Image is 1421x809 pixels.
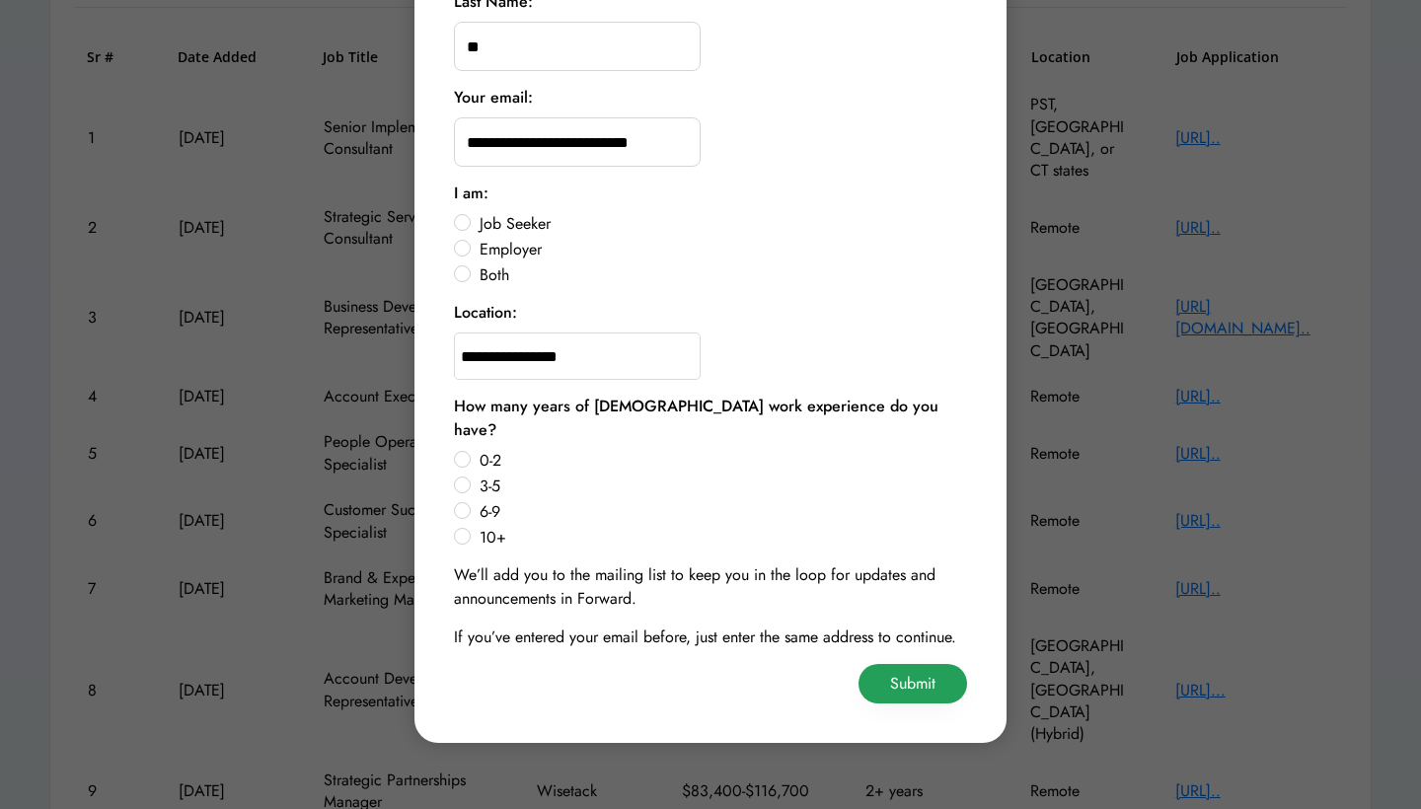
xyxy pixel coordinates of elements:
[474,216,967,232] label: Job Seeker
[454,301,517,325] div: Location:
[474,504,967,520] label: 6-9
[454,625,956,649] div: If you’ve entered your email before, just enter the same address to continue.
[474,242,967,257] label: Employer
[474,453,967,469] label: 0-2
[474,530,967,546] label: 10+
[454,563,967,611] div: We’ll add you to the mailing list to keep you in the loop for updates and announcements in Forward.
[474,267,967,283] label: Both
[454,395,967,442] div: How many years of [DEMOGRAPHIC_DATA] work experience do you have?
[474,478,967,494] label: 3-5
[454,182,488,205] div: I am:
[859,664,967,703] button: Submit
[454,86,533,110] div: Your email:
